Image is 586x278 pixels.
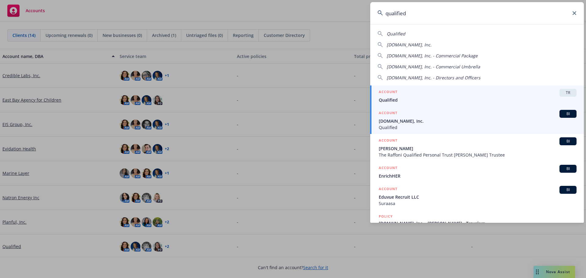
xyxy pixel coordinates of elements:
h5: ACCOUNT [379,89,397,96]
a: ACCOUNTBIEnrichHER [370,161,584,182]
span: [DOMAIN_NAME], Inc. - Commercial Umbrella [387,64,480,70]
span: [DOMAIN_NAME], Inc. [387,42,432,48]
a: POLICY[DOMAIN_NAME], Inc. - [PERSON_NAME] - Travelers [370,210,584,236]
span: Qualified [387,31,405,37]
a: ACCOUNTBI[DOMAIN_NAME], Inc.Qualified [370,107,584,134]
span: [DOMAIN_NAME], Inc. - Directors and Officers [387,75,480,81]
span: [DOMAIN_NAME], Inc. - [PERSON_NAME] - Travelers [379,220,577,226]
span: The Raffoni Qualified Personal Trust [PERSON_NAME] Trustee [379,152,577,158]
span: BI [562,111,574,117]
h5: ACCOUNT [379,137,397,145]
span: TR [562,90,574,96]
span: BI [562,187,574,193]
span: [DOMAIN_NAME], Inc. - Commercial Package [387,53,478,59]
span: Eduvue Recruit LLC [379,194,577,200]
span: Qualified [379,124,577,131]
span: Suraasa [379,200,577,207]
h5: ACCOUNT [379,186,397,193]
input: Search... [370,2,584,24]
a: ACCOUNTBI[PERSON_NAME]The Raffoni Qualified Personal Trust [PERSON_NAME] Trustee [370,134,584,161]
span: [PERSON_NAME] [379,145,577,152]
h5: ACCOUNT [379,110,397,117]
h5: ACCOUNT [379,165,397,172]
span: BI [562,139,574,144]
a: ACCOUNTBIEduvue Recruit LLCSuraasa [370,182,584,210]
span: EnrichHER [379,173,577,179]
h5: POLICY [379,213,393,219]
a: ACCOUNTTRQualified [370,85,584,107]
span: [DOMAIN_NAME], Inc. [379,118,577,124]
span: Qualified [379,97,577,103]
span: BI [562,166,574,171]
